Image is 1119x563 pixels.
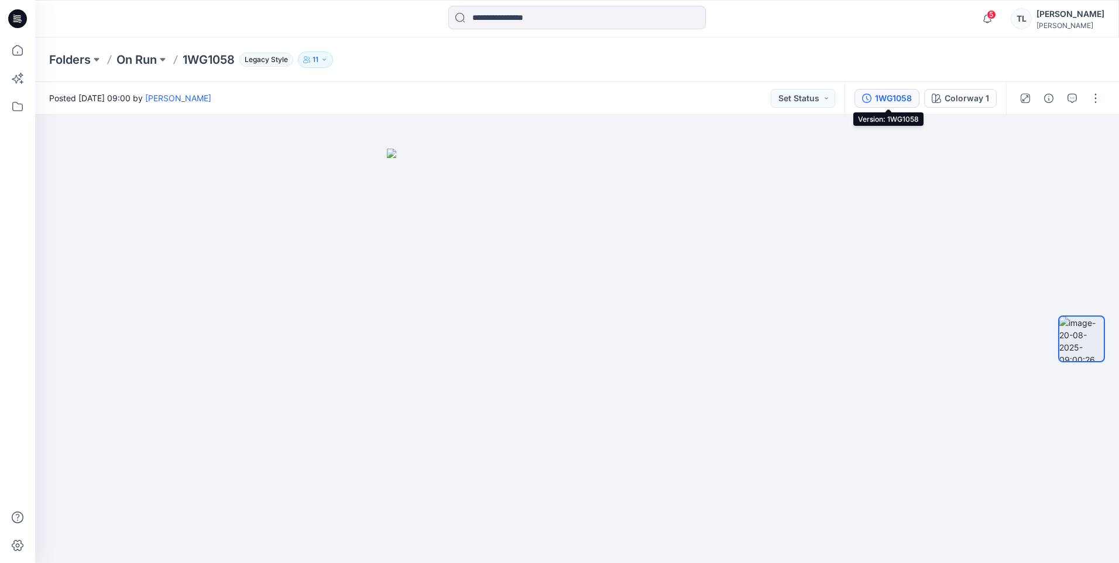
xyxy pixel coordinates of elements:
[1036,7,1104,21] div: [PERSON_NAME]
[987,10,996,19] span: 5
[298,52,333,68] button: 11
[183,52,235,68] p: 1WG1058
[49,92,211,104] span: Posted [DATE] 09:00 by
[116,52,157,68] a: On Run
[387,149,767,563] img: eyJhbGciOiJIUzI1NiIsImtpZCI6IjAiLCJzbHQiOiJzZXMiLCJ0eXAiOiJKV1QifQ.eyJkYXRhIjp7InR5cGUiOiJzdG9yYW...
[854,89,919,108] button: 1WG1058
[239,53,293,67] span: Legacy Style
[924,89,997,108] button: Colorway 1
[235,52,293,68] button: Legacy Style
[1036,21,1104,30] div: [PERSON_NAME]
[313,53,318,66] p: 11
[945,92,989,105] div: Colorway 1
[875,92,912,105] div: 1WG1058
[145,93,211,103] a: [PERSON_NAME]
[1059,317,1104,361] img: image-20-08-2025-09:00:26
[1011,8,1032,29] div: TL
[49,52,91,68] a: Folders
[1039,89,1058,108] button: Details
